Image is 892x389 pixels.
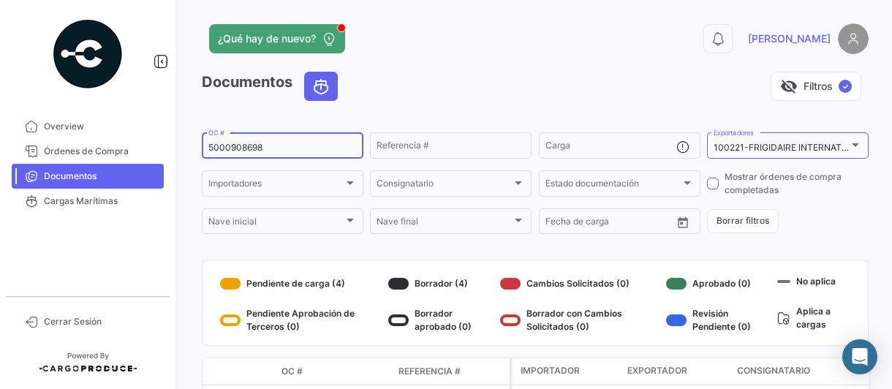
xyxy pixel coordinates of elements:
[232,366,276,377] datatable-header-cell: Modo de Transporte
[12,189,164,214] a: Cargas Marítimas
[731,358,877,385] datatable-header-cell: Consignatario
[12,114,164,139] a: Overview
[388,272,494,295] div: Borrador (4)
[208,219,344,229] span: Nave inicial
[220,272,382,295] div: Pendiente de carga (4)
[500,307,660,333] div: Borrador con Cambios Solicitados (0)
[777,272,850,290] div: No aplica
[672,211,694,233] button: Open calendar
[12,164,164,189] a: Documentos
[842,339,877,374] div: Abrir Intercom Messenger
[44,145,158,158] span: Órdenes de Compra
[377,219,512,229] span: Nave final
[44,120,158,133] span: Overview
[220,307,382,333] div: Pendiente Aprobación de Terceros (0)
[398,365,461,378] span: Referencia #
[521,364,580,377] span: Importador
[209,24,345,53] button: ¿Qué hay de nuevo?
[714,142,868,153] mat-select-trigger: 100221-FRIGIDAIRE INTERNATIONAL
[666,307,771,333] div: Revisión Pendiente (0)
[725,170,869,197] span: Mostrar órdenes de compra completadas
[305,72,337,100] button: Ocean
[388,307,494,333] div: Borrador aprobado (0)
[621,358,731,385] datatable-header-cell: Exportador
[838,23,869,54] img: placeholder-user.png
[51,18,124,91] img: powered-by.png
[839,80,852,93] span: ✓
[44,194,158,208] span: Cargas Marítimas
[582,219,643,229] input: Hasta
[44,170,158,183] span: Documentos
[771,72,861,101] button: visibility_offFiltros✓
[218,31,316,46] span: ¿Qué hay de nuevo?
[737,364,810,377] span: Consignatario
[545,181,681,191] span: Estado documentación
[748,31,831,46] span: [PERSON_NAME]
[545,219,572,229] input: Desde
[281,365,303,378] span: OC #
[377,181,512,191] span: Consignatario
[627,364,687,377] span: Exportador
[276,359,393,384] datatable-header-cell: OC #
[44,315,158,328] span: Cerrar Sesión
[707,209,779,233] button: Borrar filtros
[202,72,342,101] h3: Documentos
[12,139,164,164] a: Órdenes de Compra
[780,78,798,95] span: visibility_off
[208,181,344,191] span: Importadores
[393,359,510,384] datatable-header-cell: Referencia #
[512,358,621,385] datatable-header-cell: Importador
[777,302,850,333] div: Aplica a cargas
[666,272,771,295] div: Aprobado (0)
[500,272,660,295] div: Cambios Solicitados (0)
